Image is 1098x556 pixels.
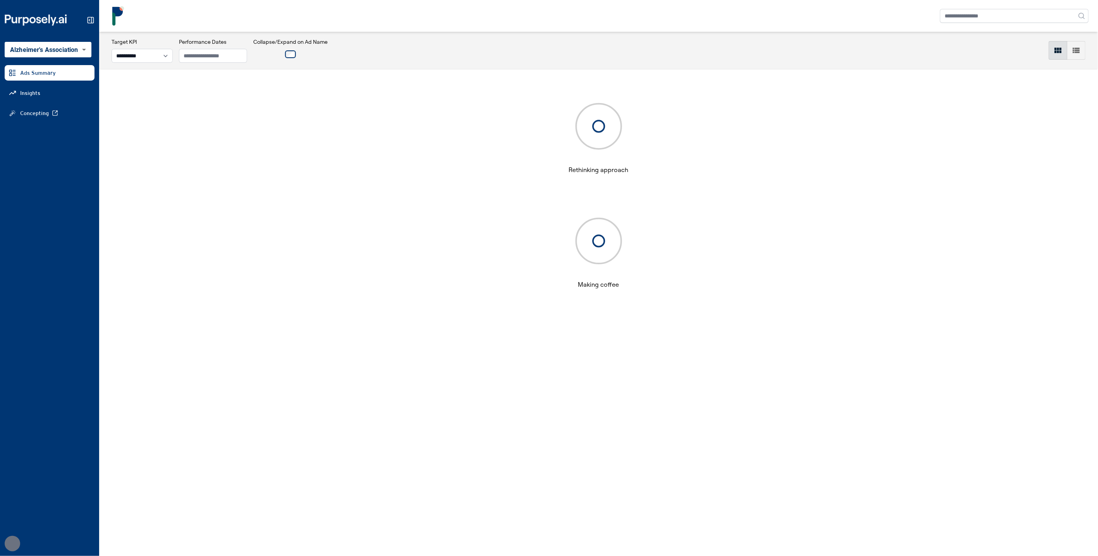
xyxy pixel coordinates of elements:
span: Ads Summary [20,69,56,77]
a: Ads Summary [5,65,95,81]
span: Concepting [20,109,49,117]
a: Insights [5,85,95,101]
h3: Performance Dates [179,38,247,46]
h3: Collapse/Expand on Ad Name [253,38,328,46]
img: logo [108,6,128,26]
span: Insights [20,89,40,97]
a: Concepting [5,105,95,121]
h3: Target KPI [112,38,173,46]
div: Alzheimer's Association [5,42,91,57]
